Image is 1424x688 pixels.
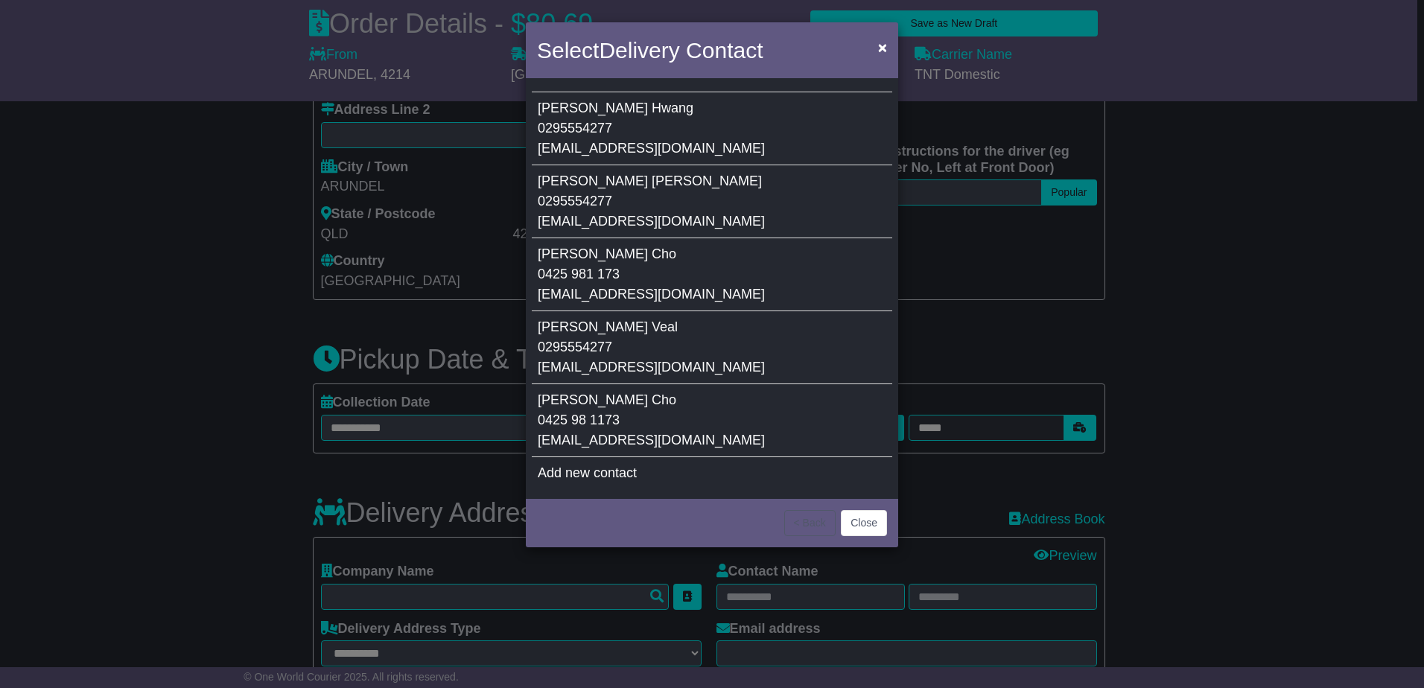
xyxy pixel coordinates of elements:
span: Contact [686,38,763,63]
span: 0295554277 [538,121,612,136]
h4: Select [537,34,763,67]
span: [EMAIL_ADDRESS][DOMAIN_NAME] [538,214,765,229]
span: Veal [652,319,678,334]
span: 0295554277 [538,340,612,354]
span: Delivery [599,38,679,63]
span: [PERSON_NAME] [538,173,648,188]
span: [PERSON_NAME] [652,173,762,188]
span: Cho [652,246,676,261]
button: Close [841,510,887,536]
span: [EMAIL_ADDRESS][DOMAIN_NAME] [538,287,765,302]
span: 0425 981 173 [538,267,620,281]
span: [EMAIL_ADDRESS][DOMAIN_NAME] [538,360,765,375]
button: Close [871,32,894,63]
span: Hwang [652,101,693,115]
button: < Back [784,510,836,536]
span: 0295554277 [538,194,612,208]
span: Cho [652,392,676,407]
span: [EMAIL_ADDRESS][DOMAIN_NAME] [538,433,765,447]
span: Add new contact [538,465,637,480]
span: [PERSON_NAME] [538,319,648,334]
span: 0425 98 1173 [538,413,620,427]
span: [PERSON_NAME] [538,246,648,261]
span: × [878,39,887,56]
span: [EMAIL_ADDRESS][DOMAIN_NAME] [538,141,765,156]
span: [PERSON_NAME] [538,101,648,115]
span: [PERSON_NAME] [538,392,648,407]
